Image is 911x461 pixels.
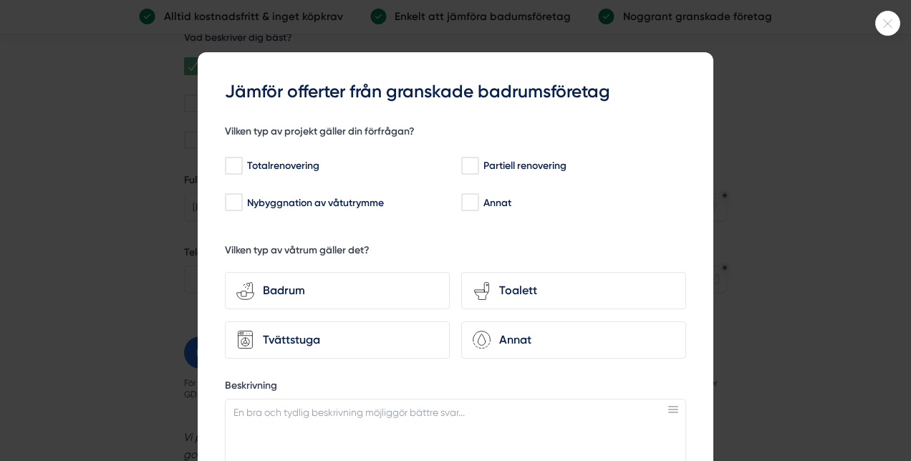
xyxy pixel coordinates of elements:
[225,243,370,261] h5: Vilken typ av våtrum gäller det?
[225,125,415,142] h5: Vilken typ av projekt gäller din förfrågan?
[461,159,478,173] input: Partiell renovering
[225,79,686,105] h3: Jämför offerter från granskade badrumsföretag
[225,159,241,173] input: Totalrenovering
[225,379,686,397] label: Beskrivning
[461,195,478,210] input: Annat
[225,195,241,210] input: Nybyggnation av våtutrymme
